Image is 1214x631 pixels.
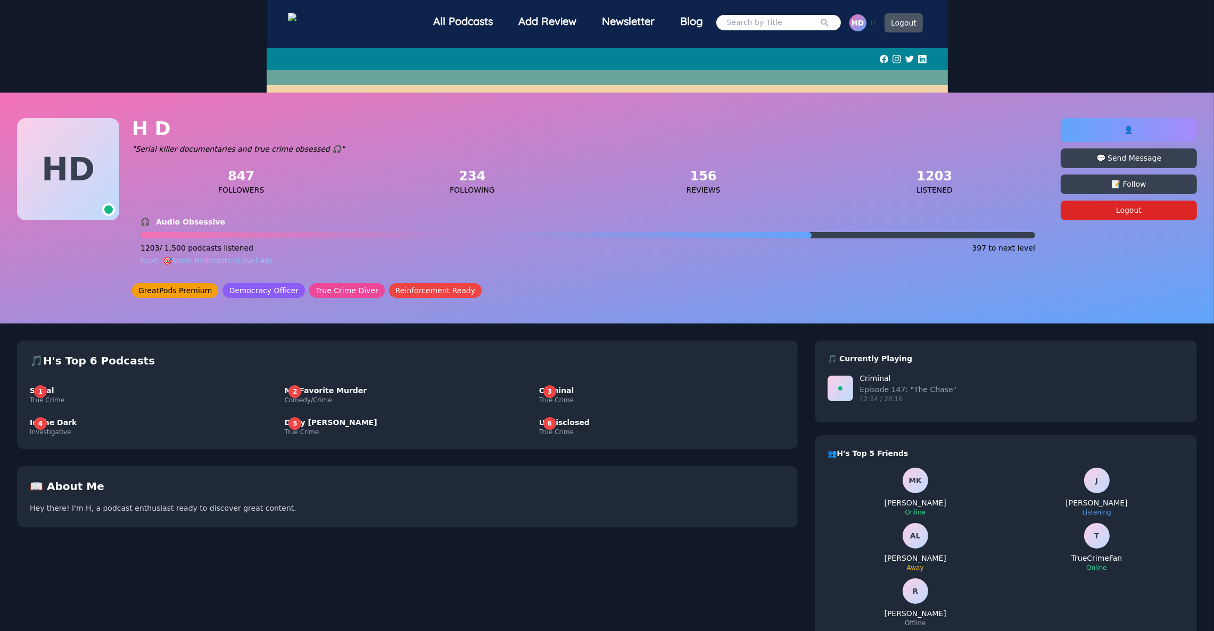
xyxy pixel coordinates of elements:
[885,13,923,32] button: Logout
[284,417,530,428] h3: Dirty [PERSON_NAME]
[141,255,1035,266] div: Next: 🎯 Sonic Hellmaster (Level 48)
[42,153,95,185] span: H D
[668,7,716,35] a: Blog
[30,417,276,428] h3: In the Dark
[1009,563,1184,572] p: Online
[30,502,785,514] p: Hey there! I'm H, a podcast enthusiast ready to discover great content.
[141,243,253,253] span: 1203 / 1,500 podcasts listened
[1061,175,1197,194] button: 📝 Follow
[543,385,556,398] div: 3
[1094,530,1100,541] span: T
[30,353,785,368] h2: 🎵 H 's Top 6 Podcasts
[132,185,350,195] div: Followers
[594,168,813,185] div: 156
[132,283,218,298] span: GreatPods Premium
[828,553,1003,563] h4: [PERSON_NAME]
[506,7,590,35] a: Add Review
[30,479,785,494] h2: 📖 About Me
[828,563,1003,572] p: Away
[34,417,47,430] div: 4
[284,428,530,436] p: True Crime
[156,217,225,228] span: Audio Obsessive
[825,168,1044,185] div: 1203
[1061,201,1197,220] button: Logout
[1009,553,1184,563] h4: TrueCrimeFan
[860,384,956,395] p: Episode 147: "The Chase"
[539,428,785,436] p: True Crime
[825,185,1044,195] div: Listened
[828,508,1003,517] p: Online
[222,283,305,298] span: Democracy Officer
[828,497,1003,508] h4: [PERSON_NAME]
[539,396,785,404] p: True Crime
[30,385,276,396] h3: Serial
[1009,497,1184,508] h4: [PERSON_NAME]
[284,396,530,404] p: Comedy/Crime
[594,185,813,195] div: Reviews
[1095,475,1098,486] span: J
[288,385,301,398] div: 2
[852,18,864,28] span: H D
[539,417,785,428] h3: Undisclosed
[828,619,1003,627] p: Offline
[421,7,506,35] div: All Podcasts
[30,428,276,436] p: Investigative
[849,14,877,31] a: HDH
[828,608,1003,619] h4: [PERSON_NAME]
[389,283,482,298] span: Reinforcement Ready
[132,118,1044,139] h1: H D
[871,17,877,28] span: H
[421,7,506,38] a: All Podcasts
[309,283,385,298] span: True Crime Diver
[1125,126,1134,134] span: 👤
[539,385,785,396] h3: Criminal
[860,373,956,384] h4: Criminal
[363,185,581,195] div: Following
[132,144,1044,155] p: "Serial killer documentaries and true crime obsessed 🎧"
[30,396,276,404] p: True Crime
[912,586,918,596] span: R
[288,13,335,24] img: GreatPods
[1061,148,1197,168] button: 💬 Send Message
[284,385,530,396] h3: My Favorite Murder
[34,385,47,398] div: 1
[1009,508,1184,517] p: Listening
[828,448,1184,459] h3: 👥 H 's Top 5 Friends
[132,168,350,185] div: 847
[288,417,301,430] div: 5
[909,475,922,486] span: MK
[590,7,668,35] div: Newsletter
[543,417,556,430] div: 6
[972,243,1035,253] span: 397 to next level
[590,7,668,38] a: Newsletter
[727,17,820,28] input: Search by Title
[141,217,150,228] span: 🎧
[828,353,1184,364] h3: 🎵 Currently Playing
[910,530,921,541] span: AL
[860,395,956,403] p: 12:34 / 28:16
[363,168,581,185] div: 234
